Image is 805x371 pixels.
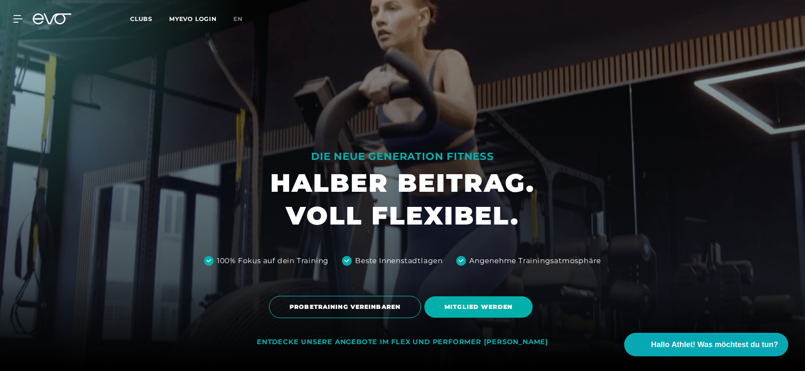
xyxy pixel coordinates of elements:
[217,256,329,266] div: 100% Fokus auf dein Training
[130,15,152,23] span: Clubs
[270,150,535,163] div: DIE NEUE GENERATION FITNESS
[355,256,443,266] div: Beste Innenstadtlagen
[469,256,601,266] div: Angenehme Trainingsatmosphäre
[270,167,535,232] h1: HALBER BEITRAG. VOLL FLEXIBEL.
[233,15,243,23] span: en
[169,15,217,23] a: MYEVO LOGIN
[424,290,536,324] a: MITGLIED WERDEN
[233,14,253,24] a: en
[269,290,424,324] a: PROBETRAINING VEREINBAREN
[290,303,400,311] span: PROBETRAINING VEREINBAREN
[624,333,788,356] button: Hallo Athlet! Was möchtest du tun?
[651,339,778,350] span: Hallo Athlet! Was möchtest du tun?
[444,303,512,311] span: MITGLIED WERDEN
[130,15,169,23] a: Clubs
[257,338,548,347] div: ENTDECKE UNSERE ANGEBOTE IM FLEX UND PERFORMER [PERSON_NAME]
